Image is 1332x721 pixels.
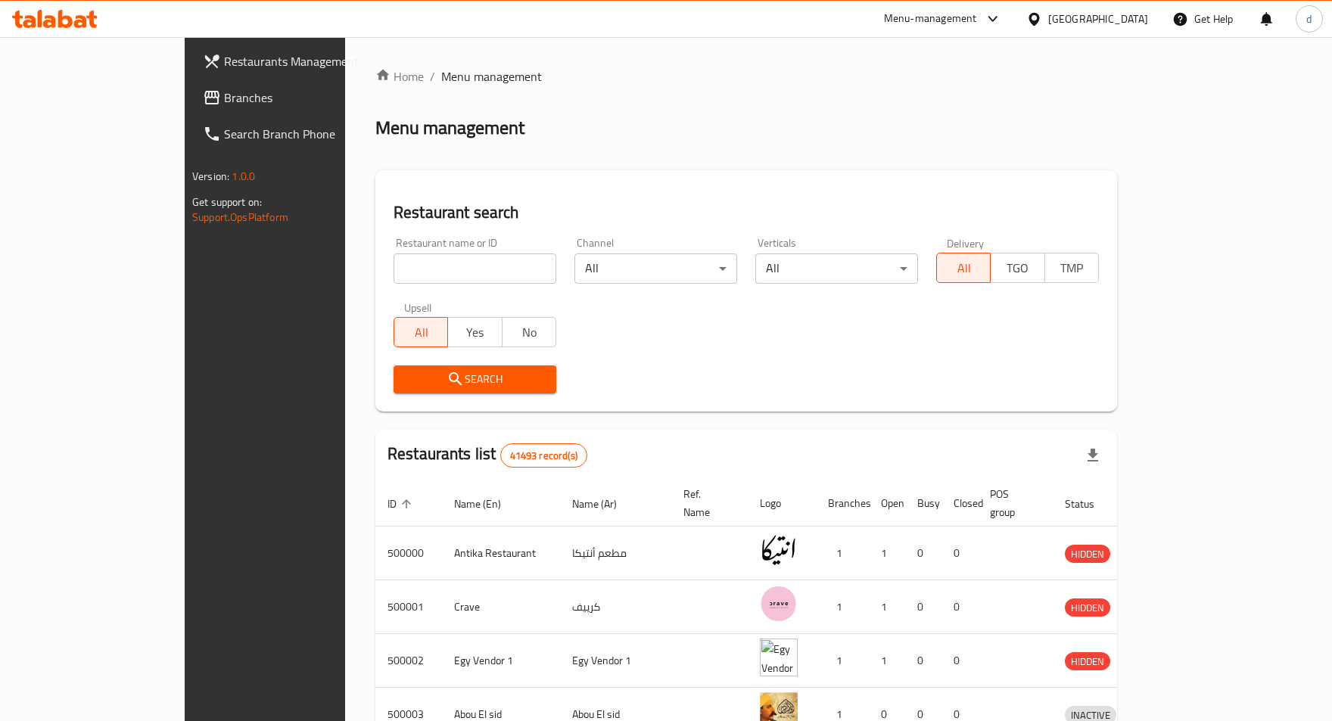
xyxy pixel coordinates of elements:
td: Crave [442,580,560,634]
div: Menu-management [884,10,977,28]
span: Branches [224,89,395,107]
span: d [1306,11,1312,27]
td: 1 [869,527,905,580]
div: [GEOGRAPHIC_DATA] [1048,11,1148,27]
span: TGO [997,257,1038,279]
span: No [509,322,550,343]
th: Closed [941,480,978,527]
span: Version: [192,166,229,186]
div: All [755,253,918,284]
span: Search [406,370,544,389]
img: Egy Vendor 1 [760,639,798,676]
img: Crave [760,585,798,623]
span: Name (Ar) [572,495,636,513]
th: Logo [748,480,816,527]
span: All [400,322,442,343]
span: POS group [990,485,1035,521]
div: Total records count [500,443,587,468]
button: All [394,317,448,347]
a: Restaurants Management [191,43,407,79]
a: Support.OpsPlatform [192,207,288,227]
div: HIDDEN [1065,652,1110,670]
span: HIDDEN [1065,599,1110,617]
button: TGO [990,253,1044,283]
th: Open [869,480,905,527]
td: 500000 [375,527,442,580]
span: HIDDEN [1065,545,1110,563]
td: 0 [905,634,941,688]
td: مطعم أنتيكا [560,527,671,580]
span: 41493 record(s) [501,449,587,463]
nav: breadcrumb [375,67,1117,85]
span: Restaurants Management [224,52,395,70]
td: 1 [869,580,905,634]
td: 1 [816,527,869,580]
span: 1.0.0 [232,166,255,186]
td: 1 [869,634,905,688]
label: Delivery [947,238,985,248]
td: 0 [905,527,941,580]
button: Yes [447,317,502,347]
h2: Restaurant search [394,201,1099,224]
td: Egy Vendor 1 [560,634,671,688]
h2: Restaurants list [387,443,587,468]
td: Egy Vendor 1 [442,634,560,688]
td: 0 [941,580,978,634]
button: Search [394,365,556,393]
li: / [430,67,435,85]
td: كرييف [560,580,671,634]
button: All [936,253,991,283]
a: Search Branch Phone [191,116,407,152]
img: Antika Restaurant [760,531,798,569]
span: Menu management [441,67,542,85]
td: 1 [816,580,869,634]
span: TMP [1051,257,1093,279]
td: 1 [816,634,869,688]
span: Name (En) [454,495,521,513]
input: Search for restaurant name or ID.. [394,253,556,284]
button: No [502,317,556,347]
th: Branches [816,480,869,527]
td: 0 [941,527,978,580]
span: Status [1065,495,1114,513]
span: Yes [454,322,496,343]
div: Export file [1075,437,1111,474]
h2: Menu management [375,116,524,140]
td: 500001 [375,580,442,634]
span: Ref. Name [683,485,730,521]
a: Branches [191,79,407,116]
span: ID [387,495,416,513]
span: HIDDEN [1065,653,1110,670]
div: HIDDEN [1065,545,1110,563]
div: All [574,253,737,284]
span: All [943,257,985,279]
td: 0 [941,634,978,688]
td: 500002 [375,634,442,688]
span: Search Branch Phone [224,125,395,143]
td: 0 [905,580,941,634]
span: Get support on: [192,192,262,212]
th: Busy [905,480,941,527]
td: Antika Restaurant [442,527,560,580]
button: TMP [1044,253,1099,283]
label: Upsell [404,302,432,312]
